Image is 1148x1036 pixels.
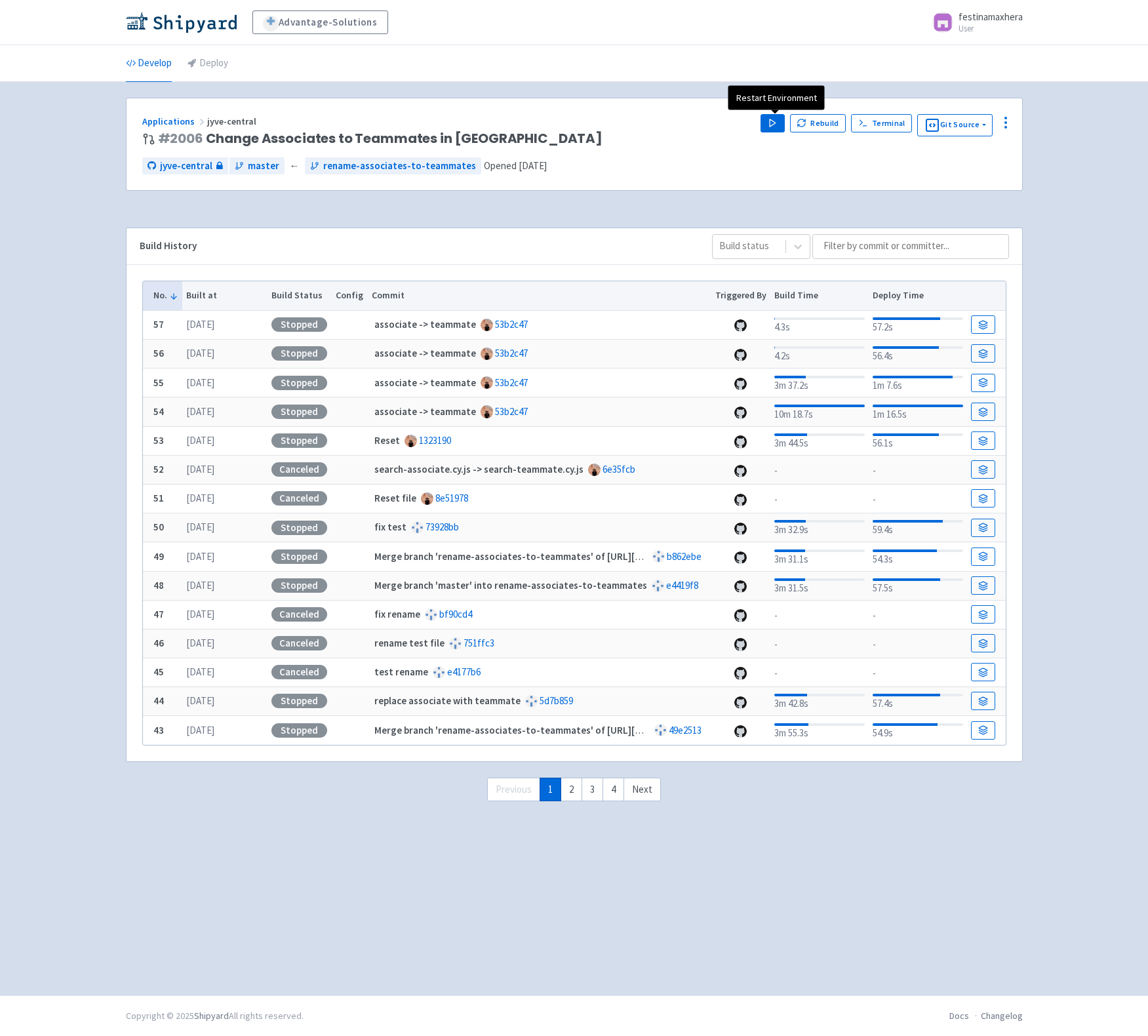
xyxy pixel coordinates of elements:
[271,346,327,361] div: Stopped
[774,490,864,508] div: -
[153,666,164,678] b: 45
[271,317,327,332] div: Stopped
[207,115,258,127] span: jyve-central
[374,637,445,649] strong: rename test file
[519,159,547,172] time: [DATE]
[419,434,451,447] a: 1323190
[540,778,561,802] a: 1
[186,492,214,504] time: [DATE]
[666,579,698,591] a: e4419f8
[153,550,164,563] b: 49
[774,721,864,741] div: 3m 55.3s
[774,431,864,451] div: 3m 44.5s
[158,131,603,146] span: Change Associates to Teammates in [GEOGRAPHIC_DATA]
[153,724,164,736] b: 43
[186,521,214,533] time: [DATE]
[917,114,993,136] button: Git Source
[812,234,1009,259] input: Filter by commit or committer...
[153,347,164,359] b: 56
[374,347,476,359] strong: associate -> teammate
[495,347,528,359] a: 53b2c47
[153,608,164,620] b: 47
[153,579,164,591] b: 48
[374,463,584,475] strong: search-associate.cy.js -> search-teammate.cy.js
[271,607,327,622] div: Canceled
[959,24,1023,33] small: User
[153,492,164,504] b: 51
[623,778,661,802] a: Next
[248,159,279,174] span: master
[374,608,420,620] strong: fix rename
[153,521,164,533] b: 50
[873,431,962,451] div: 56.1s
[667,550,702,563] a: b862ebe
[374,550,878,563] strong: Merge branch 'rename-associates-to-teammates' of [URL][DOMAIN_NAME] into rename-associates-to-tea...
[426,521,459,533] a: 73928bb
[774,373,864,393] div: 3m 37.2s
[186,405,214,418] time: [DATE]
[374,521,406,533] strong: fix test
[140,239,691,254] div: Build History
[971,576,995,595] a: Build Details
[271,578,327,593] div: Stopped
[774,517,864,538] div: 3m 32.9s
[153,694,164,707] b: 44
[774,344,864,364] div: 4.2s
[142,157,228,175] a: jyve-central
[971,548,995,566] a: Build Details
[153,434,164,447] b: 53
[186,318,214,330] time: [DATE]
[271,491,327,506] div: Canceled
[271,694,327,708] div: Stopped
[774,691,864,711] div: 3m 42.8s
[252,10,388,34] a: Advantage-Solutions
[971,721,995,740] a: Build Details
[271,376,327,390] div: Stopped
[186,434,214,447] time: [DATE]
[464,637,494,649] a: 751ffc3
[582,778,603,802] a: 3
[305,157,481,175] a: rename-associates-to-teammates
[186,463,214,475] time: [DATE]
[271,521,327,535] div: Stopped
[603,463,635,475] a: 6e35fcb
[971,403,995,421] a: Build Details
[186,694,214,707] time: [DATE]
[153,318,164,330] b: 57
[186,637,214,649] time: [DATE]
[374,694,521,707] strong: replace associate with teammate
[761,114,784,132] button: Play
[711,281,770,310] th: Triggered By
[971,692,995,710] a: Build Details
[186,666,214,678] time: [DATE]
[229,157,285,175] a: master
[271,405,327,419] div: Stopped
[186,550,214,563] time: [DATE]
[873,664,962,681] div: -
[774,664,864,681] div: -
[971,605,995,624] a: Build Details
[971,634,995,652] a: Build Details
[153,405,164,418] b: 54
[271,723,327,738] div: Stopped
[971,374,995,392] a: Build Details
[873,576,962,596] div: 57.5s
[873,402,962,422] div: 1m 16.5s
[160,159,212,174] span: jyve-central
[869,281,967,310] th: Deploy Time
[374,434,400,447] strong: Reset
[971,315,995,334] a: Build Details
[374,318,476,330] strong: associate -> teammate
[126,12,237,33] img: Shipyard logo
[182,281,267,310] th: Built at
[981,1010,1023,1022] a: Changelog
[188,45,228,82] a: Deploy
[374,376,476,389] strong: associate -> teammate
[290,159,300,174] span: ←
[873,721,962,741] div: 54.9s
[271,433,327,448] div: Stopped
[971,519,995,537] a: Build Details
[540,694,573,707] a: 5d7b859
[495,405,528,418] a: 53b2c47
[142,115,207,127] a: Applications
